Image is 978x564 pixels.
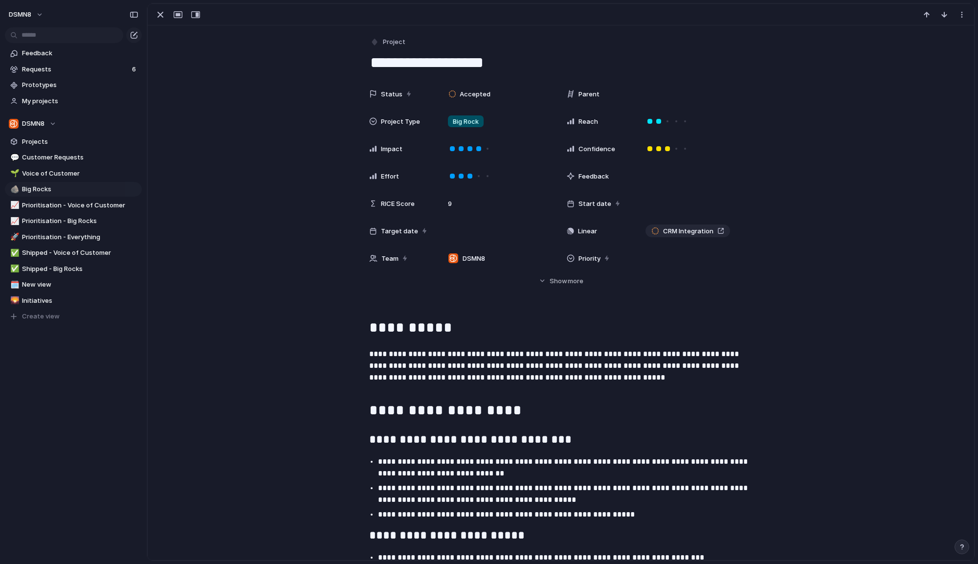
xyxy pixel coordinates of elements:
div: 🗓️ [10,279,17,291]
span: Shipped - Voice of Customer [22,248,138,258]
span: Effort [381,172,399,181]
span: Feedback [578,172,609,181]
div: 💬 [10,152,17,163]
a: 📈Prioritisation - Voice of Customer [5,198,142,213]
button: ✅ [9,248,19,258]
a: Requests6 [5,62,142,77]
span: DSMN8 [463,254,485,264]
button: 📈 [9,201,19,210]
span: Requests [22,65,129,74]
button: 🪨 [9,184,19,194]
span: Prioritisation - Everything [22,232,138,242]
span: Feedback [22,48,138,58]
span: New view [22,280,138,290]
span: Project Type [381,117,420,127]
span: CRM Integration [663,226,713,236]
span: 9 [444,194,456,209]
span: Show [550,276,567,286]
span: Project [383,37,405,47]
div: ✅ [10,263,17,274]
span: Start date [578,199,611,209]
span: Voice of Customer [22,169,138,179]
span: Initiatives [22,296,138,306]
span: DSMN8 [9,10,31,20]
span: Customer Requests [22,153,138,162]
span: Big Rock [453,117,479,127]
span: 6 [132,65,138,74]
div: 📈 [10,216,17,227]
button: 🚀 [9,232,19,242]
span: more [568,276,583,286]
span: Target date [381,226,418,236]
button: DSMN8 [4,7,48,23]
div: 🪨 [10,184,17,195]
span: Impact [381,144,402,154]
button: DSMN8 [5,116,142,131]
a: My projects [5,94,142,109]
div: ✅ [10,248,17,259]
span: Parent [578,90,600,99]
a: ✅Shipped - Big Rocks [5,262,142,276]
a: 📈Prioritisation - Big Rocks [5,214,142,228]
a: CRM Integration [645,225,730,237]
a: ✅Shipped - Voice of Customer [5,246,142,260]
button: 🌱 [9,169,19,179]
a: 🌱Voice of Customer [5,166,142,181]
span: Prototypes [22,80,138,90]
button: 💬 [9,153,19,162]
button: Create view [5,309,142,324]
a: 🗓️New view [5,277,142,292]
span: Reach [578,117,598,127]
a: 🌄Initiatives [5,293,142,308]
span: Accepted [460,90,490,99]
span: Prioritisation - Voice of Customer [22,201,138,210]
button: 🗓️ [9,280,19,290]
a: Projects [5,135,142,149]
a: Feedback [5,46,142,61]
span: Team [381,254,399,264]
span: DSMN8 [22,119,44,129]
span: Status [381,90,402,99]
button: 📈 [9,216,19,226]
button: Showmore [369,272,753,290]
button: Project [368,35,408,49]
a: 🪨Big Rocks [5,182,142,197]
div: 🌄 [10,295,17,306]
span: RICE Score [381,199,415,209]
a: 🚀Prioritisation - Everything [5,230,142,245]
span: Prioritisation - Big Rocks [22,216,138,226]
button: ✅ [9,264,19,274]
span: Confidence [578,144,615,154]
button: 🌄 [9,296,19,306]
div: 🌱 [10,168,17,179]
span: Shipped - Big Rocks [22,264,138,274]
span: Priority [578,254,600,264]
a: 💬Customer Requests [5,150,142,165]
span: My projects [22,96,138,106]
a: Prototypes [5,78,142,92]
div: 📈 [10,200,17,211]
span: Create view [22,312,60,321]
span: Linear [578,226,597,236]
span: Projects [22,137,138,147]
div: 🚀 [10,231,17,243]
span: Big Rocks [22,184,138,194]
